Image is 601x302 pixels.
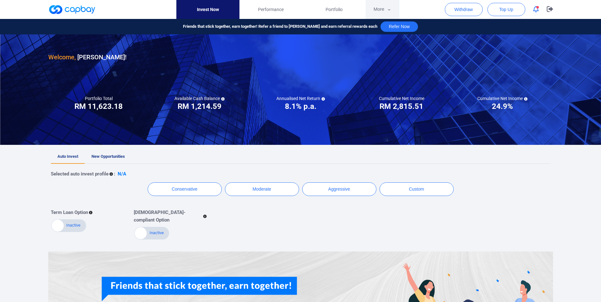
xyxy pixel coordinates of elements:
[379,96,424,101] h5: Cumulative Net Income
[258,6,284,13] span: Performance
[134,209,202,224] p: [DEMOGRAPHIC_DATA]-compliant Option
[225,182,299,196] button: Moderate
[174,96,225,101] h5: Available Cash Balance
[326,6,343,13] span: Portfolio
[445,3,483,16] button: Withdraw
[74,101,123,111] h3: RM 11,623.18
[477,96,527,101] h5: Cumulative Net Income
[114,170,115,178] p: :
[48,53,76,61] span: Welcome,
[85,96,113,101] h5: Portfolio Total
[148,182,222,196] button: Conservative
[487,3,525,16] button: Top Up
[380,101,423,111] h3: RM 2,815.51
[57,154,78,159] span: Auto Invest
[302,182,376,196] button: Aggressive
[91,154,125,159] span: New Opportunities
[183,23,377,30] span: Friends that stick together, earn together! Refer a friend to [PERSON_NAME] and earn referral rew...
[499,6,513,13] span: Top Up
[276,96,325,101] h5: Annualised Net Return
[51,170,109,178] p: Selected auto invest profile
[492,101,513,111] h3: 24.9%
[178,101,221,111] h3: RM 1,214.59
[118,170,126,178] p: N/A
[48,52,127,62] h3: [PERSON_NAME] !
[380,21,418,32] button: Refer Now
[51,209,88,216] p: Term Loan Option
[285,101,316,111] h3: 8.1% p.a.
[380,182,454,196] button: Custom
